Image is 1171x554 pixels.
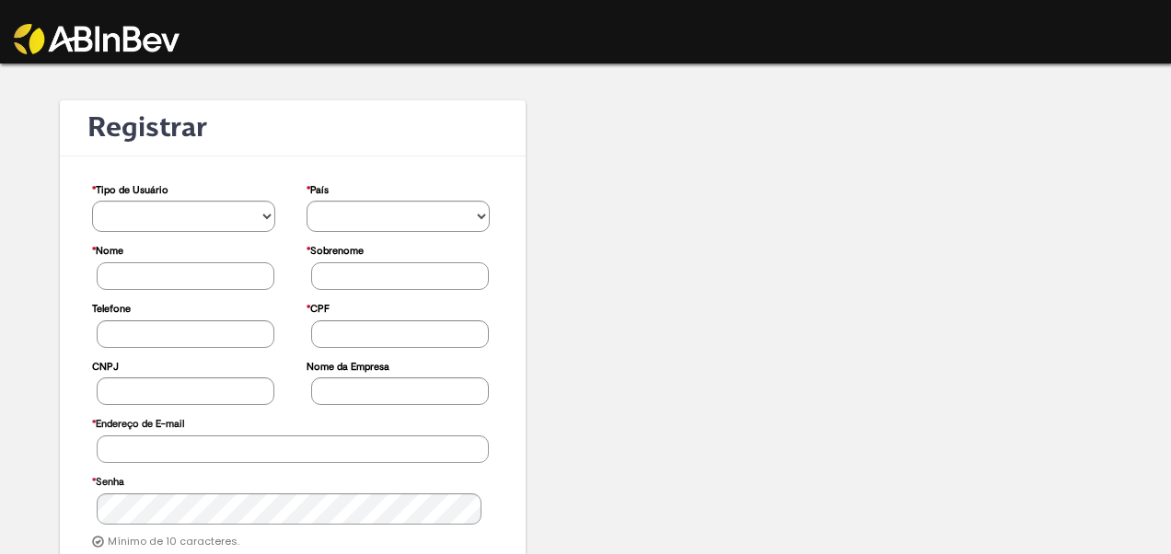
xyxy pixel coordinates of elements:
h1: Registrar [87,112,498,143]
label: Sobrenome [307,236,364,262]
label: Nome [92,236,123,262]
label: Endereço de E-mail [92,409,184,435]
img: ABInbev-white.png [14,24,180,54]
label: Nome da Empresa [307,352,389,378]
label: Tipo de Usuário [92,175,168,202]
label: Senha [92,467,124,493]
label: Telefone [92,294,131,320]
label: Mínimo de 10 caracteres. [108,535,239,549]
label: CNPJ [92,352,119,378]
label: CPF [307,294,330,320]
label: País [307,175,329,202]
